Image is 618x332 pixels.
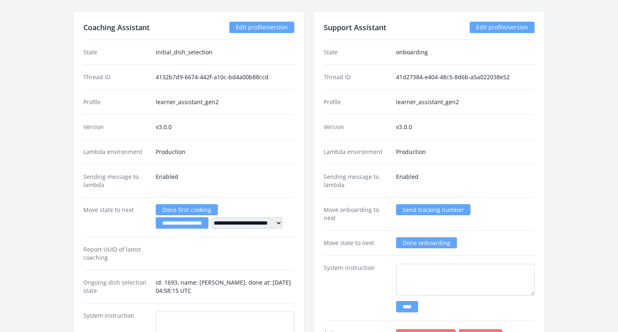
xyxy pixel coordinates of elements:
[83,245,149,262] dt: Report UUID of latest coaching
[83,148,149,156] dt: Lambda environment
[324,123,390,131] dt: Version
[396,173,535,189] dd: Enabled
[229,22,294,33] a: Edit profile/version
[156,204,218,215] a: Done first cooking
[83,73,149,81] dt: Thread ID
[83,98,149,106] dt: Profile
[324,239,390,247] dt: Move state to next
[324,98,390,106] dt: Profile
[324,22,386,33] h2: Support Assistant
[396,98,535,106] dd: learner_assistant_gen2
[156,48,294,56] dd: initial_dish_selection
[324,73,390,81] dt: Thread ID
[470,22,535,33] a: Edit profile/version
[156,148,294,156] dd: Production
[156,73,294,81] dd: 4132b7d9-6674-442f-a10c-bd4a00b88ccd
[83,173,149,189] dt: Sending message to lambda
[83,123,149,131] dt: Version
[324,48,390,56] dt: State
[83,206,149,229] dt: Move state to next
[156,279,294,295] dd: id: 1693, name: [PERSON_NAME], done at: [DATE] 04:58:15 UTC
[83,22,150,33] h2: Coaching Assistant
[156,98,294,106] dd: learner_assistant_gen2
[396,237,457,248] a: Done onboarding
[156,173,294,189] dd: Enabled
[324,148,390,156] dt: Lambda environment
[324,206,390,222] dt: Move onboarding to next
[396,123,535,131] dd: v3.0.0
[396,148,535,156] dd: Production
[156,123,294,131] dd: v3.0.0
[83,48,149,56] dt: State
[396,48,535,56] dd: onboarding
[396,204,470,215] a: Send tracking number
[324,173,390,189] dt: Sending message to lambda
[324,264,390,312] dt: System instruction
[396,73,535,81] dd: 41d27384-e404-48c5-8d6b-a5a022038e52
[83,279,149,295] dt: Ongoing dish selection state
